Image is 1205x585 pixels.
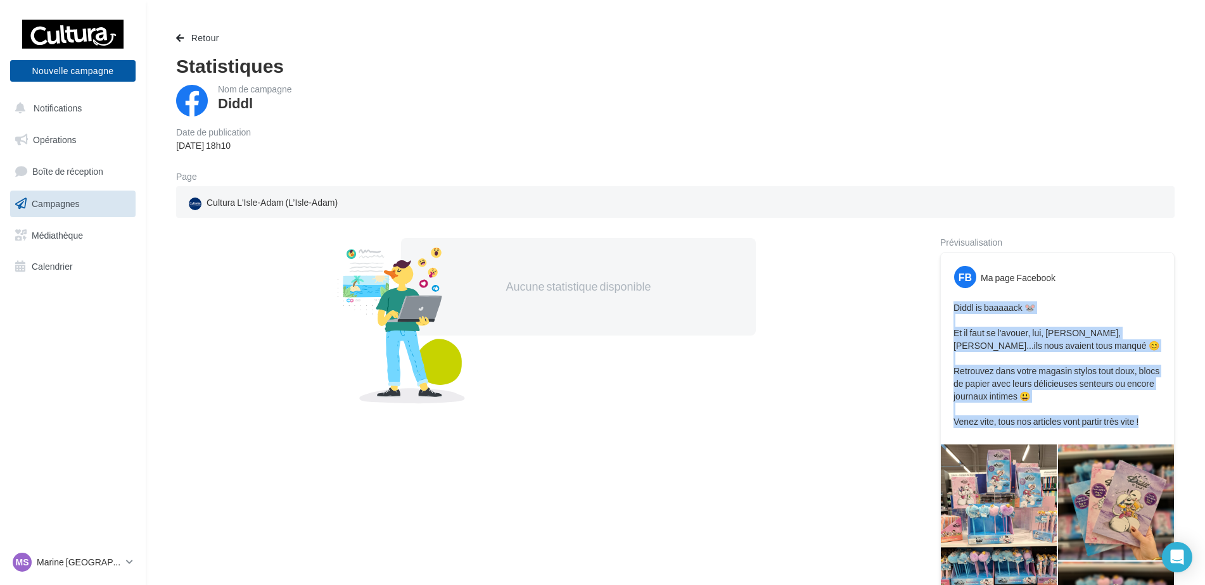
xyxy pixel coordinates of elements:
a: Cultura L'Isle-Adam (L’Isle-Adam) [186,194,513,213]
span: Opérations [33,134,76,145]
span: Calendrier [32,261,73,272]
div: Ma page Facebook [981,272,1055,284]
div: Diddl [218,96,253,110]
a: Boîte de réception [8,158,138,185]
button: Nouvelle campagne [10,60,136,82]
span: Notifications [34,103,82,113]
span: MS [16,556,29,569]
div: Prévisualisation [940,238,1175,247]
div: Statistiques [176,56,1175,75]
p: Marine [GEOGRAPHIC_DATA] [37,556,121,569]
div: Page [176,172,207,181]
div: [DATE] 18h10 [176,139,251,152]
span: Retour [191,32,219,43]
div: Date de publication [176,128,251,137]
div: Cultura L'Isle-Adam (L’Isle-Adam) [186,194,340,213]
span: Médiathèque [32,229,83,240]
span: Campagnes [32,198,80,209]
a: Opérations [8,127,138,153]
div: Nom de campagne [218,85,292,94]
div: Aucune statistique disponible [442,279,715,295]
a: Médiathèque [8,222,138,249]
a: MS Marine [GEOGRAPHIC_DATA] [10,550,136,574]
a: Campagnes [8,191,138,217]
div: Open Intercom Messenger [1162,542,1192,572]
button: Retour [176,30,224,46]
span: Boîte de réception [32,166,103,177]
p: Diddl is baaaaack 🐭 Et il faut se l'avouer, lui, [PERSON_NAME], [PERSON_NAME]...ils nous avaient ... [953,301,1161,428]
button: Notifications [8,95,133,122]
a: Calendrier [8,253,138,280]
div: FB [954,266,976,288]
